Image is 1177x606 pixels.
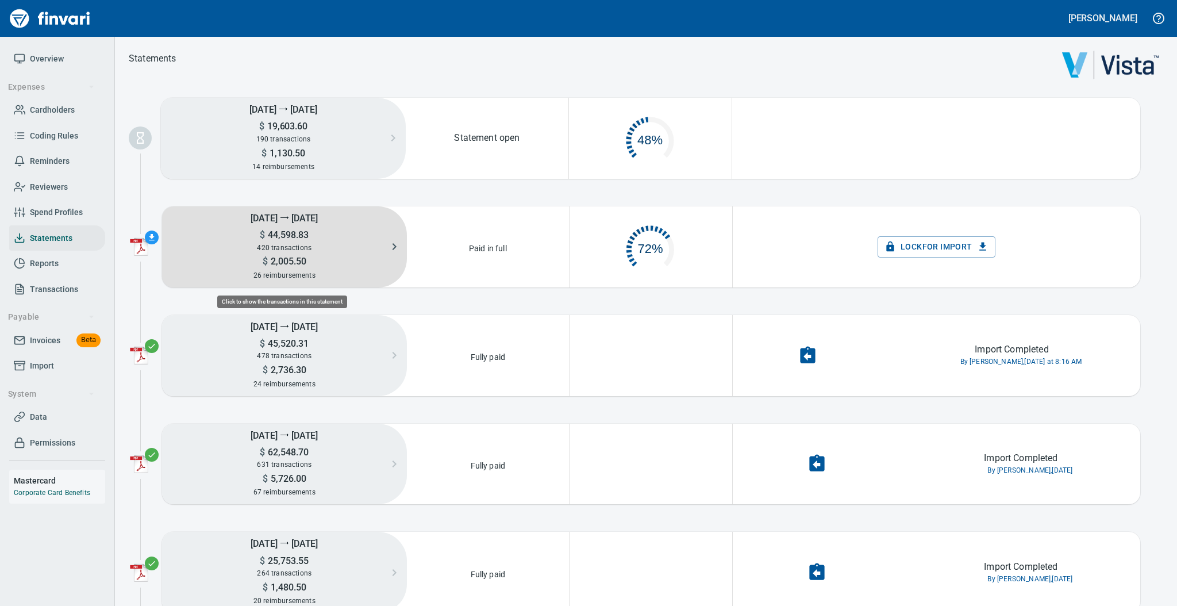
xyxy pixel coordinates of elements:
span: System [8,387,95,401]
button: System [3,383,99,405]
a: Coding Rules [9,123,105,149]
a: Reminders [9,148,105,174]
a: Reviewers [9,174,105,200]
span: 26 reimbursements [253,271,316,279]
p: Import Completed [975,343,1048,356]
span: 14 reimbursements [252,163,314,171]
a: Spend Profiles [9,200,105,225]
h5: [DATE] ⭢ [DATE] [161,98,406,120]
span: 20 reimbursements [253,597,316,605]
span: By [PERSON_NAME], [DATE] [987,465,1072,477]
span: Reports [30,256,59,271]
span: 264 transactions [257,569,311,577]
span: 5,726.00 [268,473,306,484]
button: [DATE] ⭢ [DATE]$62,548.70631 transactions$5,726.0067 reimbursements [162,424,407,505]
span: 1,130.50 [267,148,305,159]
h5: [DATE] ⭢ [DATE] [162,424,407,446]
a: Import [9,353,105,379]
h6: Mastercard [14,474,105,487]
span: 67 reimbursements [253,488,316,496]
img: vista.png [1062,51,1159,79]
span: 19,603.60 [264,121,308,132]
a: Cardholders [9,97,105,123]
button: Payable [3,306,99,328]
p: Import Completed [984,560,1057,574]
span: 2,005.50 [268,256,306,267]
span: 190 transactions [256,135,311,143]
button: 72% [570,213,732,280]
h5: [DATE] ⭢ [DATE] [162,532,407,554]
span: Expenses [8,80,95,94]
a: Reports [9,251,105,277]
span: 25,753.55 [265,555,309,566]
a: Statements [9,225,105,251]
span: $ [260,447,265,458]
button: Lockfor Import [878,236,995,258]
span: Lock for Import [887,240,986,254]
span: 45,520.31 [265,338,309,349]
span: 478 transactions [257,352,311,360]
button: [DATE] ⭢ [DATE]$19,603.60190 transactions$1,130.5014 reimbursements [161,98,406,179]
span: By [PERSON_NAME], [DATE] at 8:16 AM [960,356,1082,368]
span: Reminders [30,154,70,168]
span: Coding Rules [30,129,78,143]
a: Overview [9,46,105,72]
p: Statements [129,52,176,66]
button: 48% [569,105,732,171]
img: Finvari [7,5,93,32]
p: Fully paid [467,348,509,363]
a: InvoicesBeta [9,328,105,354]
h5: [DATE] ⭢ [DATE] [162,206,407,229]
button: Undo Import Completion [800,555,834,589]
a: Transactions [9,277,105,302]
img: adobe-pdf-icon.png [130,563,148,582]
span: 631 transactions [257,461,311,469]
span: $ [263,256,268,267]
a: Data [9,404,105,430]
span: 44,598.83 [265,229,309,240]
span: $ [263,365,268,375]
span: Permissions [30,436,75,450]
p: Statement open [454,131,520,145]
h5: [PERSON_NAME] [1068,12,1137,24]
span: 62,548.70 [265,447,309,458]
span: 420 transactions [257,244,311,252]
span: Spend Profiles [30,205,83,220]
button: [DATE] ⭢ [DATE]$44,598.83420 transactions$2,005.5026 reimbursements [162,206,407,287]
span: Statements [30,231,72,246]
span: $ [259,121,264,132]
img: adobe-pdf-icon.png [130,346,148,365]
span: Import [30,359,54,373]
img: adobe-pdf-icon.png [130,455,148,473]
span: Overview [30,52,64,66]
span: Data [30,410,47,424]
span: 2,736.30 [268,365,306,375]
span: Payable [8,310,95,324]
span: Transactions [30,282,78,297]
p: Paid in full [466,239,510,254]
button: Expenses [3,76,99,98]
nav: breadcrumb [129,52,176,66]
button: Undo Import Completion [800,447,834,481]
p: Fully paid [467,457,509,471]
a: Corporate Card Benefits [14,489,90,497]
span: $ [263,473,268,484]
button: [PERSON_NAME] [1066,9,1140,27]
span: Invoices [30,333,60,348]
button: [DATE] ⭢ [DATE]$45,520.31478 transactions$2,736.3024 reimbursements [162,315,407,396]
p: Import Completed [984,451,1057,465]
button: Undo Import Completion [791,339,825,373]
span: 24 reimbursements [253,380,316,388]
div: 301 of 420 complete. Click to open reminders. [570,213,732,280]
h5: [DATE] ⭢ [DATE] [162,315,407,337]
span: $ [260,338,265,349]
span: $ [260,555,265,566]
span: Reviewers [30,180,68,194]
span: By [PERSON_NAME], [DATE] [987,574,1072,585]
div: 91 of 190 complete. Click to open reminders. [569,105,732,171]
span: Cardholders [30,103,75,117]
span: $ [263,582,268,593]
p: Fully paid [467,565,509,580]
a: Permissions [9,430,105,456]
